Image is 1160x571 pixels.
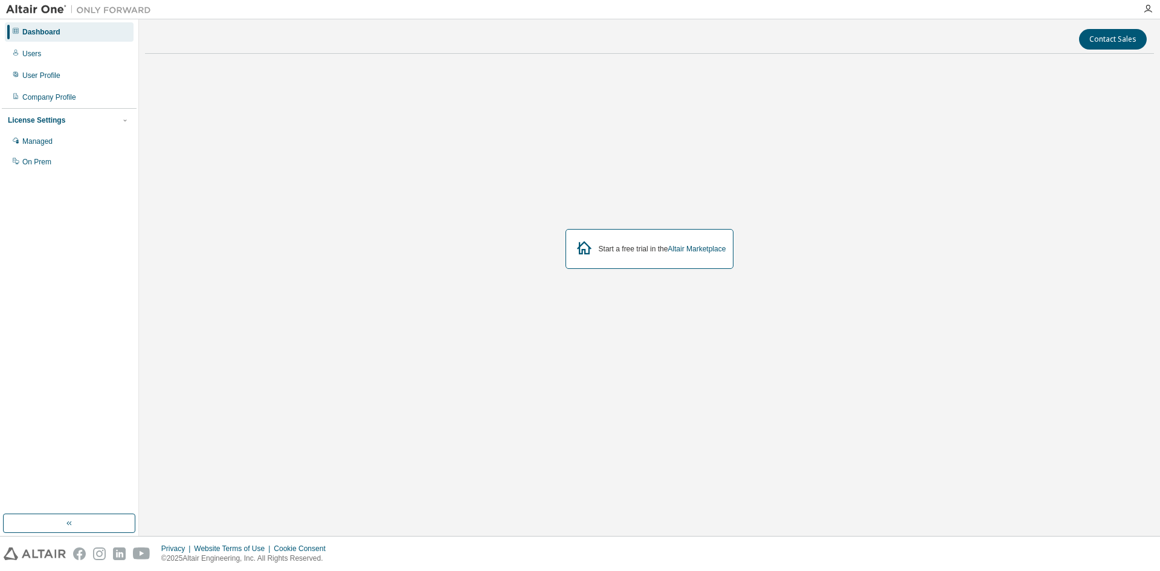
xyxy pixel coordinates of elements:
[93,547,106,560] img: instagram.svg
[113,547,126,560] img: linkedin.svg
[599,244,726,254] div: Start a free trial in the
[1079,29,1147,50] button: Contact Sales
[22,92,76,102] div: Company Profile
[6,4,157,16] img: Altair One
[22,27,60,37] div: Dashboard
[668,245,726,253] a: Altair Marketplace
[22,137,53,146] div: Managed
[274,544,332,553] div: Cookie Consent
[22,49,41,59] div: Users
[194,544,274,553] div: Website Terms of Use
[22,157,51,167] div: On Prem
[161,553,333,564] p: © 2025 Altair Engineering, Inc. All Rights Reserved.
[73,547,86,560] img: facebook.svg
[4,547,66,560] img: altair_logo.svg
[161,544,194,553] div: Privacy
[133,547,150,560] img: youtube.svg
[8,115,65,125] div: License Settings
[22,71,60,80] div: User Profile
